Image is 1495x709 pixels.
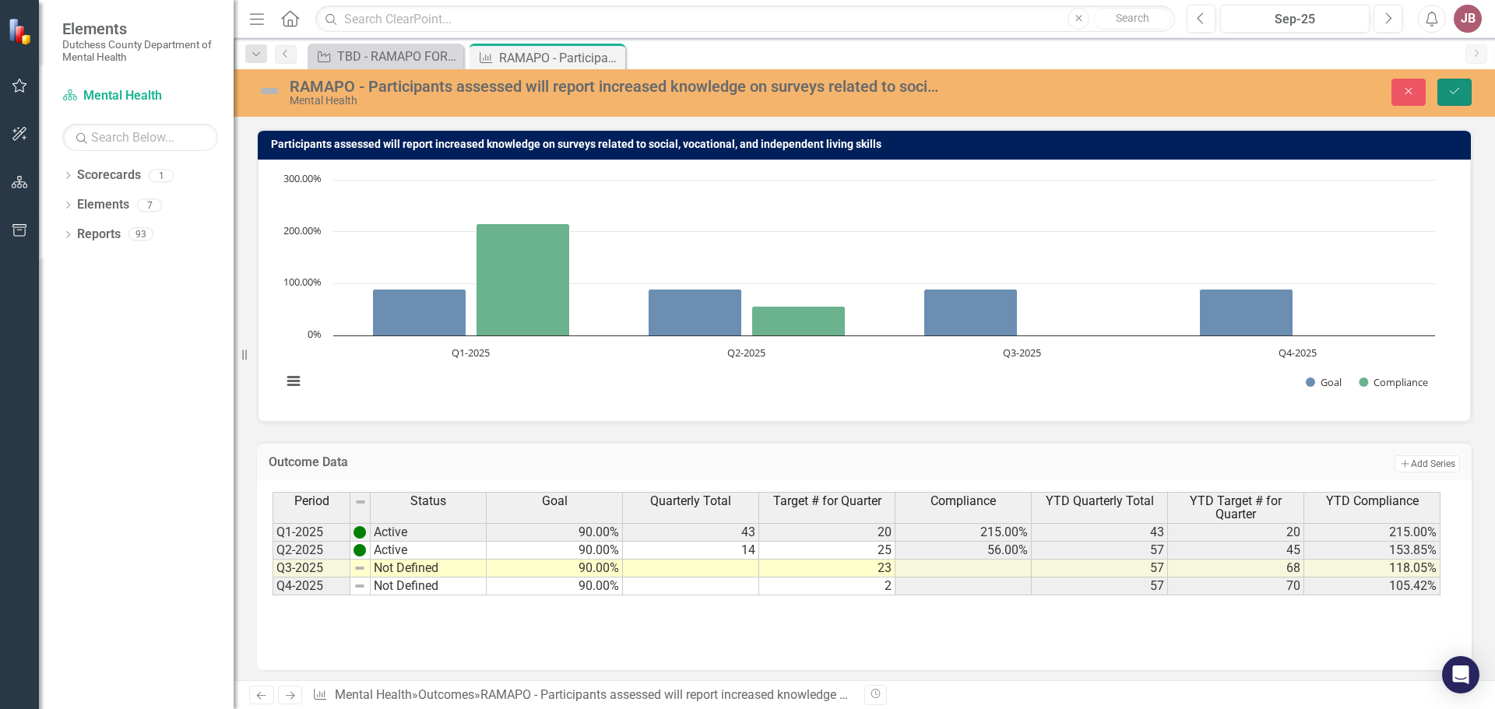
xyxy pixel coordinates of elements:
td: 90.00% [487,577,623,595]
text: Q3-2025 [1003,346,1041,360]
img: Not Defined [257,79,282,104]
text: 300.00% [283,171,322,185]
g: Goal, bar series 1 of 2 with 4 bars. [373,290,1293,336]
span: Target # for Quarter [773,494,881,508]
div: 1 [149,169,174,182]
a: TBD - RAMAPO FOR CHILDREN, INC. - APG Funds FKA 19912 [311,47,459,66]
input: Search Below... [62,124,218,151]
button: Show Goal [1306,375,1342,389]
div: 93 [128,228,153,241]
text: 200.00% [283,223,322,237]
td: 43 [1032,523,1168,542]
g: Compliance, bar series 2 of 2 with 4 bars. [477,180,1299,336]
td: 68 [1168,560,1304,577]
div: Open Intercom Messenger [1442,656,1479,693]
svg: Interactive chart [274,172,1443,405]
a: Mental Health [335,687,412,702]
td: Not Defined [371,577,487,595]
img: 8DAGhfEEPCf229AAAAAElFTkSuQmCC [354,496,367,508]
text: Q1-2025 [452,346,490,360]
h3: Participants assessed will report increased knowledge on surveys related to social, vocational, a... [271,139,1463,150]
span: YTD Compliance [1326,494,1419,508]
img: ClearPoint Strategy [8,17,35,44]
path: Q3-2025, 90. Goal. [924,290,1018,336]
td: 153.85% [1304,542,1440,560]
td: 90.00% [487,542,623,560]
h3: Outcome Data [269,455,920,469]
div: RAMAPO - Participants assessed will report increased knowledge on surveys related to social, voca... [290,78,938,95]
td: 90.00% [487,523,623,542]
td: 90.00% [487,560,623,577]
button: Add Series [1395,455,1460,472]
td: 215.00% [895,523,1032,542]
button: Search [1093,8,1171,30]
button: Sep-25 [1220,5,1370,33]
td: Active [371,523,487,542]
td: 57 [1032,560,1168,577]
td: 105.42% [1304,577,1440,595]
td: 23 [759,560,895,577]
a: Scorecards [77,167,141,184]
input: Search ClearPoint... [315,5,1175,33]
span: Period [294,494,329,508]
a: Reports [77,226,121,244]
path: Q2-2025, 90. Goal. [649,290,742,336]
td: 14 [623,542,759,560]
button: View chart menu, Chart [283,370,304,392]
span: Search [1116,12,1149,24]
div: Chart. Highcharts interactive chart. [274,172,1455,405]
td: 2 [759,577,895,595]
div: RAMAPO - Participants assessed will report increased knowledge on surveys related to social, voca... [499,48,621,68]
div: 7 [137,198,162,212]
path: Q2-2025, 56. Compliance. [752,307,846,336]
div: TBD - RAMAPO FOR CHILDREN, INC. - APG Funds FKA 19912 [337,47,459,66]
img: 8DAGhfEEPCf229AAAAAElFTkSuQmCC [354,580,366,592]
img: vxUKiH+t4DB4Dlbf9nNoqvUz9g3YKO8hfrLxWcNDrLJ4jvweb+hBW2lgkewAAAABJRU5ErkJggg== [354,526,366,539]
path: Q1-2025, 215. Compliance. [477,224,570,336]
td: 45 [1168,542,1304,560]
text: Q2-2025 [727,346,765,360]
path: Q4-2025, 90. Goal. [1200,290,1293,336]
td: 43 [623,523,759,542]
td: 20 [1168,523,1304,542]
path: Q1-2025, 90. Goal. [373,290,466,336]
td: 57 [1032,577,1168,595]
a: Elements [77,196,129,214]
td: 70 [1168,577,1304,595]
text: Q4-2025 [1279,346,1317,360]
td: 25 [759,542,895,560]
td: 215.00% [1304,523,1440,542]
div: Mental Health [290,95,938,107]
td: 20 [759,523,895,542]
td: Q3-2025 [273,560,350,577]
button: Show Compliance [1359,375,1428,389]
div: » » [312,686,853,704]
td: Q1-2025 [273,523,350,542]
a: Outcomes [418,687,474,702]
td: Q2-2025 [273,542,350,560]
span: Quarterly Total [650,494,731,508]
span: YTD Quarterly Total [1046,494,1154,508]
td: 118.05% [1304,560,1440,577]
td: 57 [1032,542,1168,560]
div: Sep-25 [1226,10,1364,29]
text: 100.00% [283,275,322,289]
td: Active [371,542,487,560]
img: 8DAGhfEEPCf229AAAAAElFTkSuQmCC [354,562,366,574]
small: Dutchess County Department of Mental Health [62,38,218,64]
td: 56.00% [895,542,1032,560]
span: Elements [62,19,218,38]
a: Mental Health [62,87,218,105]
img: vxUKiH+t4DB4Dlbf9nNoqvUz9g3YKO8hfrLxWcNDrLJ4jvweb+hBW2lgkewAAAABJRU5ErkJggg== [354,544,366,556]
td: Not Defined [371,560,487,577]
span: Status [410,494,446,508]
div: RAMAPO - Participants assessed will report increased knowledge on surveys related to social, voca... [480,687,1213,702]
button: JB [1454,5,1482,33]
span: Goal [542,494,568,508]
td: Q4-2025 [273,577,350,595]
text: 0% [308,327,322,341]
span: YTD Target # for Quarter [1171,494,1300,521]
span: Compliance [930,494,996,508]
